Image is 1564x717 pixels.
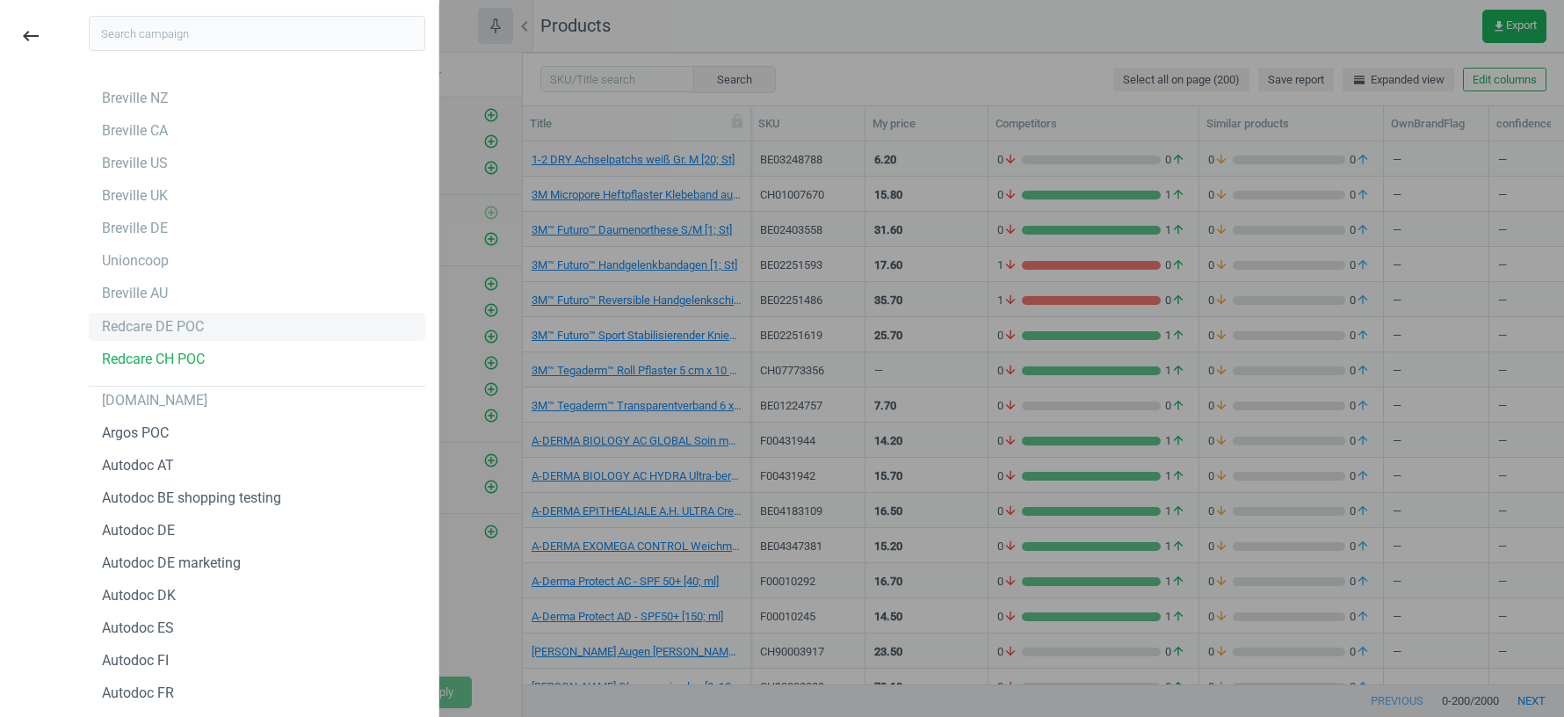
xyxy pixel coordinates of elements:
[102,251,169,271] div: Unioncoop
[102,350,205,369] div: Redcare CH POC
[102,651,169,670] div: Autodoc FI
[11,16,51,57] button: keyboard_backspace
[102,391,207,410] div: [DOMAIN_NAME]
[102,284,168,303] div: Breville AU
[102,186,168,206] div: Breville UK
[102,89,169,108] div: Breville NZ
[102,317,204,337] div: Redcare DE POC
[20,25,41,47] i: keyboard_backspace
[102,619,174,638] div: Autodoc ES
[102,154,168,173] div: Breville US
[102,554,241,573] div: Autodoc DE marketing
[102,424,169,443] div: Argos POC
[102,219,168,238] div: Breville DE
[102,121,168,141] div: Breville CA
[89,16,425,51] input: Search campaign
[102,456,174,475] div: Autodoc AT
[102,684,174,703] div: Autodoc FR
[102,521,175,540] div: Autodoc DE
[102,586,176,605] div: Autodoc DK
[102,489,281,508] div: Autodoc BE shopping testing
